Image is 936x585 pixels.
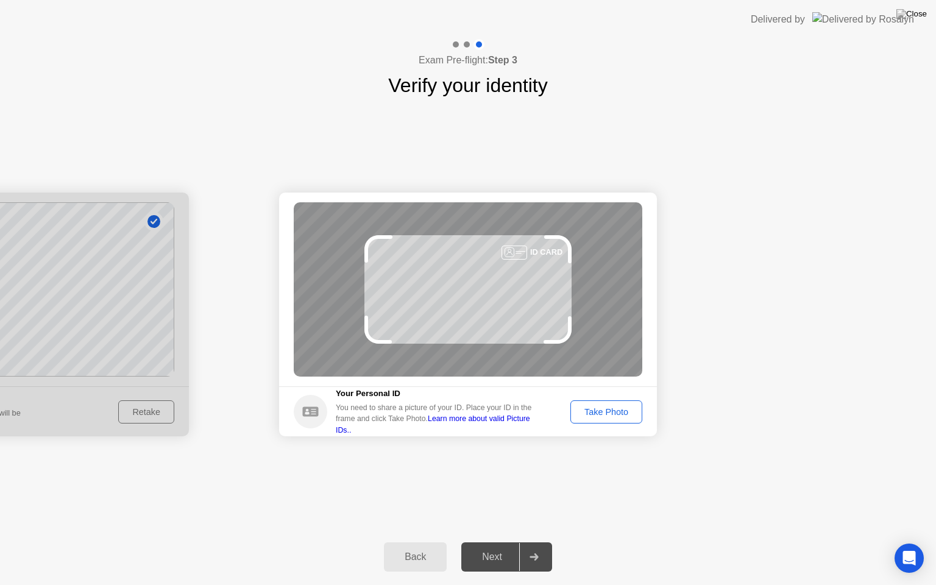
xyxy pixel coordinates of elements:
div: ID CARD [530,246,562,258]
button: Take Photo [570,400,642,424]
h4: Exam Pre-flight: [419,53,517,68]
b: Step 3 [488,55,517,65]
a: Learn more about valid Picture IDs.. [336,414,530,434]
button: Back [384,542,447,572]
div: You need to share a picture of your ID. Place your ID in the frame and click Take Photo. [336,402,541,436]
img: Close [896,9,927,19]
img: Delivered by Rosalyn [812,12,914,26]
div: Next [465,551,519,562]
h5: Your Personal ID [336,388,541,400]
div: Back [388,551,443,562]
div: Take Photo [575,407,638,417]
div: Delivered by [751,12,805,27]
div: Open Intercom Messenger [895,544,924,573]
h1: Verify your identity [388,71,547,100]
button: Next [461,542,552,572]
